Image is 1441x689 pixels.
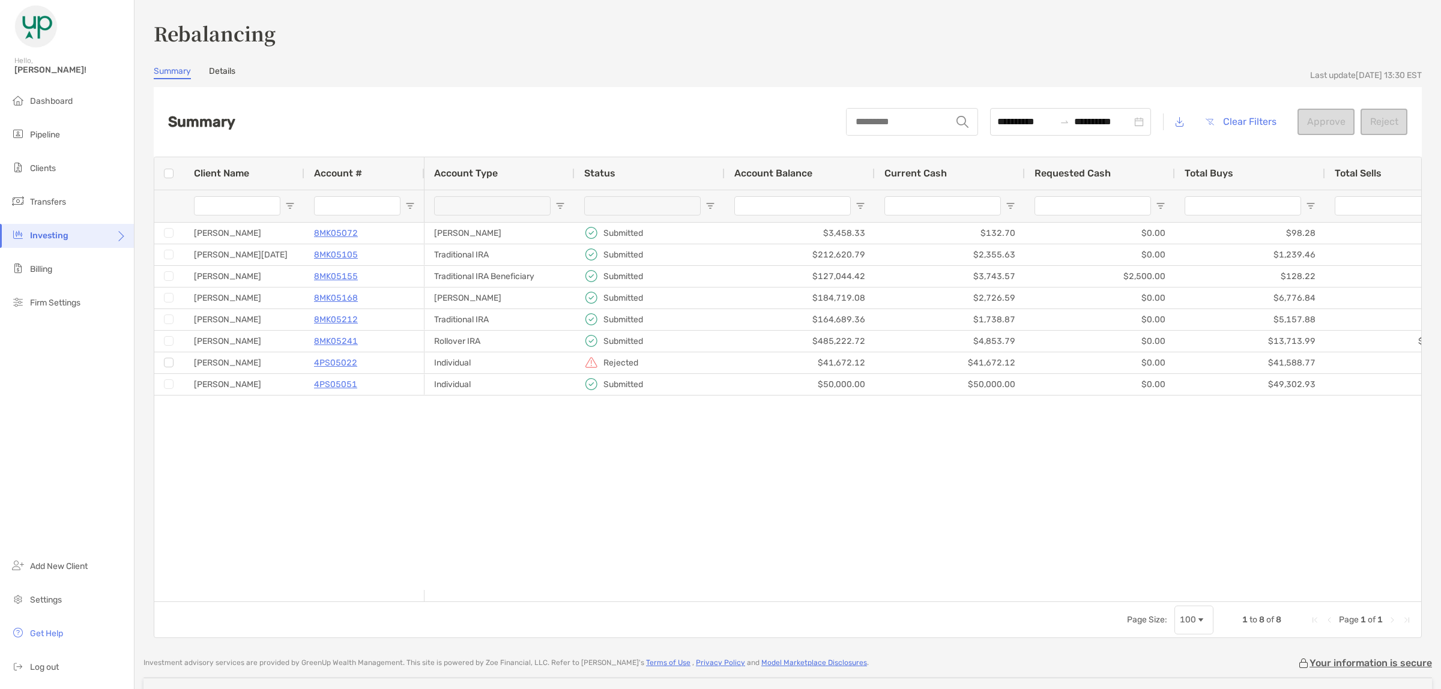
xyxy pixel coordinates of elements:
[1035,167,1111,179] span: Requested Cash
[143,658,869,667] p: Investment advisory services are provided by GreenUp Wealth Management . This site is powered by ...
[1249,615,1257,625] span: to
[1310,657,1432,669] p: Your information is secure
[1276,615,1281,625] span: 8
[30,561,88,571] span: Add New Client
[184,352,304,373] div: [PERSON_NAME]
[584,269,599,283] img: icon status
[1185,167,1233,179] span: Total Buys
[761,658,867,667] a: Model Marketplace Disclosures
[30,662,59,672] span: Log out
[11,659,25,673] img: logout icon
[1025,352,1175,373] div: $0.00
[1025,287,1175,308] div: $0.00
[184,223,304,244] div: [PERSON_NAME]
[184,309,304,330] div: [PERSON_NAME]
[584,334,599,348] img: icon status
[1175,331,1325,352] div: $13,713.99
[1388,615,1397,625] div: Next Page
[1402,615,1412,625] div: Last Page
[875,287,1025,308] div: $2,726.59
[1060,117,1069,127] span: swap-right
[584,247,599,262] img: icon status
[14,5,58,48] img: Zoe Logo
[30,230,68,241] span: Investing
[30,96,73,106] span: Dashboard
[875,331,1025,352] div: $4,853.79
[1361,615,1366,625] span: 1
[11,194,25,208] img: transfers icon
[584,290,599,305] img: icon status
[584,355,599,370] img: icon status
[1175,352,1325,373] div: $41,588.77
[1335,167,1382,179] span: Total Sells
[1339,615,1359,625] span: Page
[184,244,304,265] div: [PERSON_NAME][DATE]
[11,127,25,141] img: pipeline icon
[725,266,875,287] div: $127,044.42
[1175,244,1325,265] div: $1,239.46
[314,247,358,262] a: 8MK05105
[154,19,1422,47] h3: Rebalancing
[314,226,358,241] a: 8MK05072
[314,290,358,305] a: 8MK05168
[30,130,60,140] span: Pipeline
[184,331,304,352] div: [PERSON_NAME]
[424,287,575,308] div: [PERSON_NAME]
[30,264,52,274] span: Billing
[1242,615,1248,625] span: 1
[1175,309,1325,330] div: $5,157.88
[1196,109,1285,135] button: Clear Filters
[1175,374,1325,395] div: $49,302.93
[314,269,358,284] p: 8MK05155
[725,244,875,265] div: $212,620.79
[30,595,62,605] span: Settings
[725,374,875,395] div: $50,000.00
[584,167,615,179] span: Status
[314,377,357,392] a: 4PS05051
[1175,266,1325,287] div: $128.22
[314,355,357,370] a: 4PS05022
[1025,223,1175,244] div: $0.00
[725,223,875,244] div: $3,458.33
[424,352,575,373] div: Individual
[584,377,599,391] img: icon status
[11,592,25,606] img: settings icon
[1025,331,1175,352] div: $0.00
[856,201,865,211] button: Open Filter Menu
[603,226,643,241] p: Submitted
[646,658,690,667] a: Terms of Use
[314,312,358,327] a: 8MK05212
[30,163,56,173] span: Clients
[30,197,66,207] span: Transfers
[875,223,1025,244] div: $132.70
[285,201,295,211] button: Open Filter Menu
[603,355,638,370] p: Rejected
[603,334,643,349] p: Submitted
[184,287,304,308] div: [PERSON_NAME]
[11,295,25,309] img: firm-settings icon
[1156,201,1165,211] button: Open Filter Menu
[424,374,575,395] div: Individual
[1306,201,1316,211] button: Open Filter Menu
[603,247,643,262] p: Submitted
[405,201,415,211] button: Open Filter Menu
[424,223,575,244] div: [PERSON_NAME]
[11,160,25,175] img: clients icon
[424,266,575,287] div: Traditional IRA Beneficiary
[194,196,280,215] input: Client Name Filter Input
[603,312,643,327] p: Submitted
[696,658,745,667] a: Privacy Policy
[875,266,1025,287] div: $3,743.57
[424,244,575,265] div: Traditional IRA
[1060,117,1069,127] span: to
[1206,118,1214,125] img: button icon
[725,331,875,352] div: $485,222.72
[1175,223,1325,244] div: $98.28
[314,334,358,349] a: 8MK05241
[875,352,1025,373] div: $41,672.12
